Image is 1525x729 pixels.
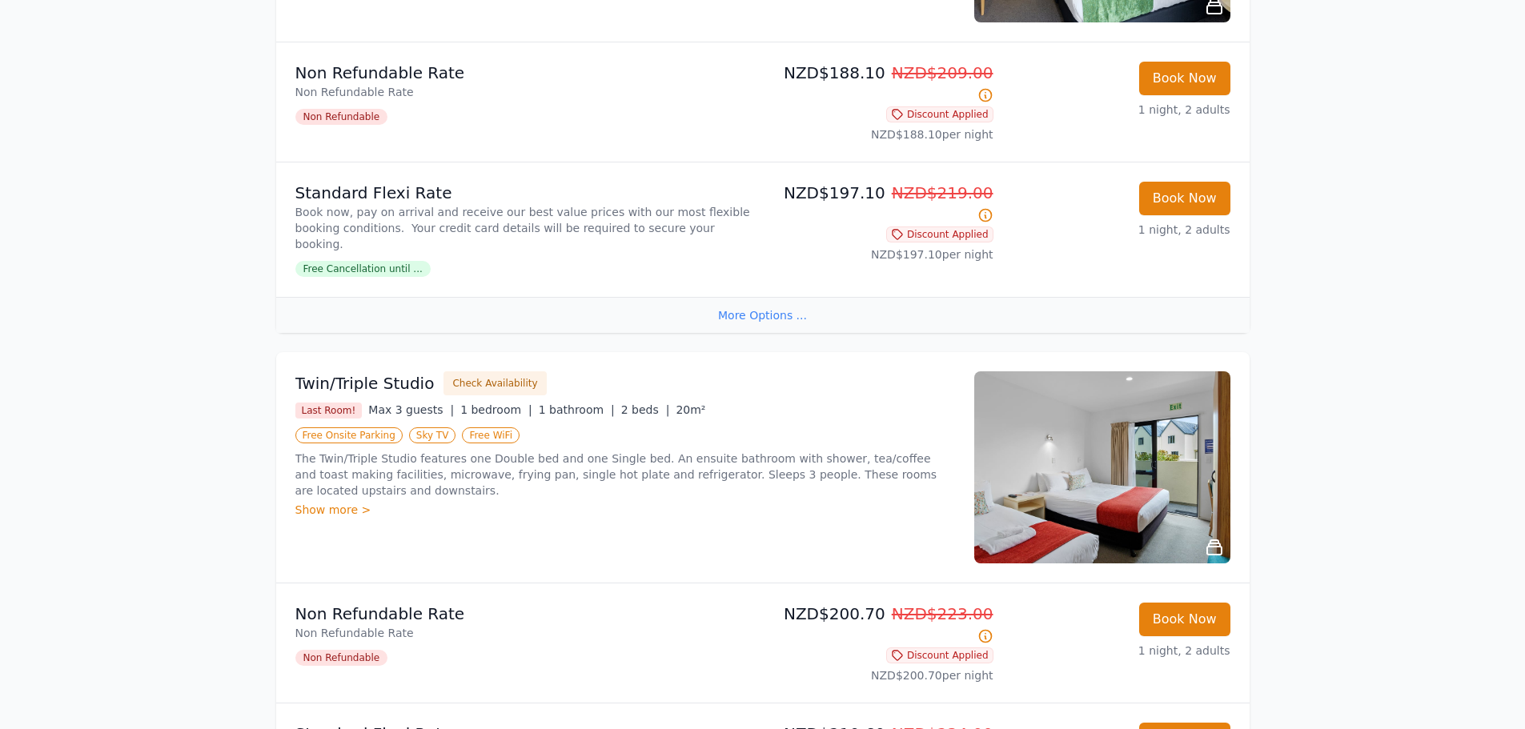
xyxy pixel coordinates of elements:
[368,403,454,416] span: Max 3 guests |
[295,84,756,100] p: Non Refundable Rate
[1006,102,1230,118] p: 1 night, 2 adults
[886,106,993,122] span: Discount Applied
[295,603,756,625] p: Non Refundable Rate
[769,667,993,683] p: NZD$200.70 per night
[443,371,546,395] button: Check Availability
[1006,222,1230,238] p: 1 night, 2 adults
[295,62,756,84] p: Non Refundable Rate
[295,427,403,443] span: Free Onsite Parking
[295,502,955,518] div: Show more >
[295,109,388,125] span: Non Refundable
[295,204,756,252] p: Book now, pay on arrival and receive our best value prices with our most flexible booking conditi...
[892,604,993,623] span: NZD$223.00
[892,183,993,202] span: NZD$219.00
[295,403,363,419] span: Last Room!
[769,603,993,647] p: NZD$200.70
[295,451,955,499] p: The Twin/Triple Studio features one Double bed and one Single bed. An ensuite bathroom with showe...
[886,647,993,663] span: Discount Applied
[769,126,993,142] p: NZD$188.10 per night
[295,372,435,395] h3: Twin/Triple Studio
[1139,182,1230,215] button: Book Now
[1139,603,1230,636] button: Book Now
[539,403,615,416] span: 1 bathroom |
[886,226,993,242] span: Discount Applied
[676,403,705,416] span: 20m²
[409,427,456,443] span: Sky TV
[892,63,993,82] span: NZD$209.00
[769,62,993,106] p: NZD$188.10
[769,182,993,226] p: NZD$197.10
[295,625,756,641] p: Non Refundable Rate
[769,246,993,262] p: NZD$197.10 per night
[460,403,532,416] span: 1 bedroom |
[1006,643,1230,659] p: 1 night, 2 adults
[276,297,1250,333] div: More Options ...
[295,650,388,666] span: Non Refundable
[295,261,431,277] span: Free Cancellation until ...
[1139,62,1230,95] button: Book Now
[621,403,670,416] span: 2 beds |
[295,182,756,204] p: Standard Flexi Rate
[462,427,520,443] span: Free WiFi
